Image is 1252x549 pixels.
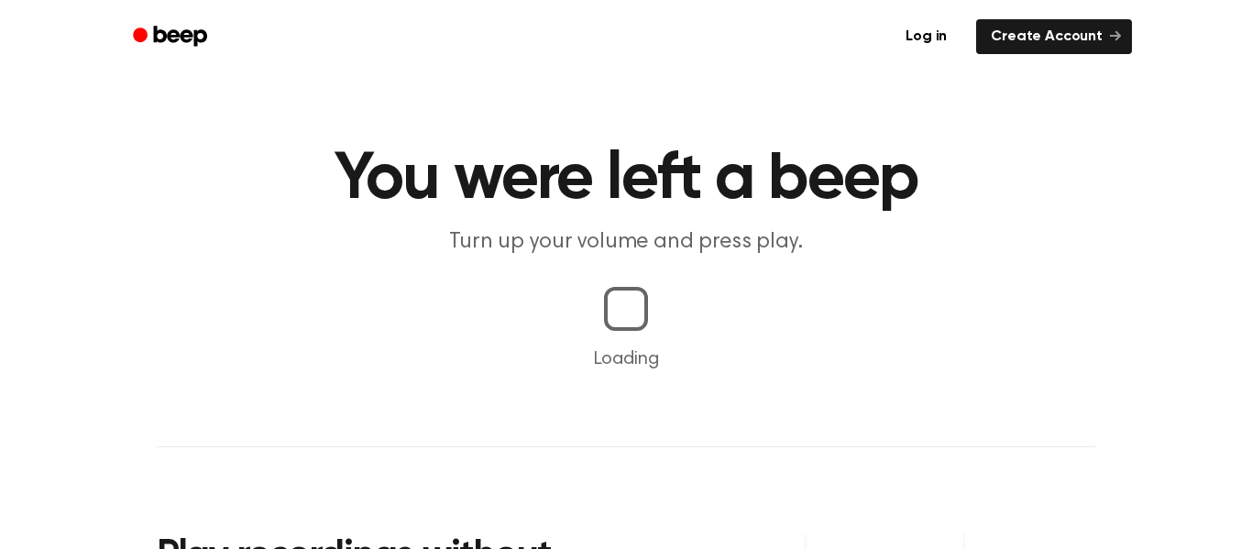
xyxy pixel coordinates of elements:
[976,19,1132,54] a: Create Account
[120,19,224,55] a: Beep
[22,346,1230,373] p: Loading
[274,227,978,258] p: Turn up your volume and press play.
[887,16,965,58] a: Log in
[157,147,1095,213] h1: You were left a beep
